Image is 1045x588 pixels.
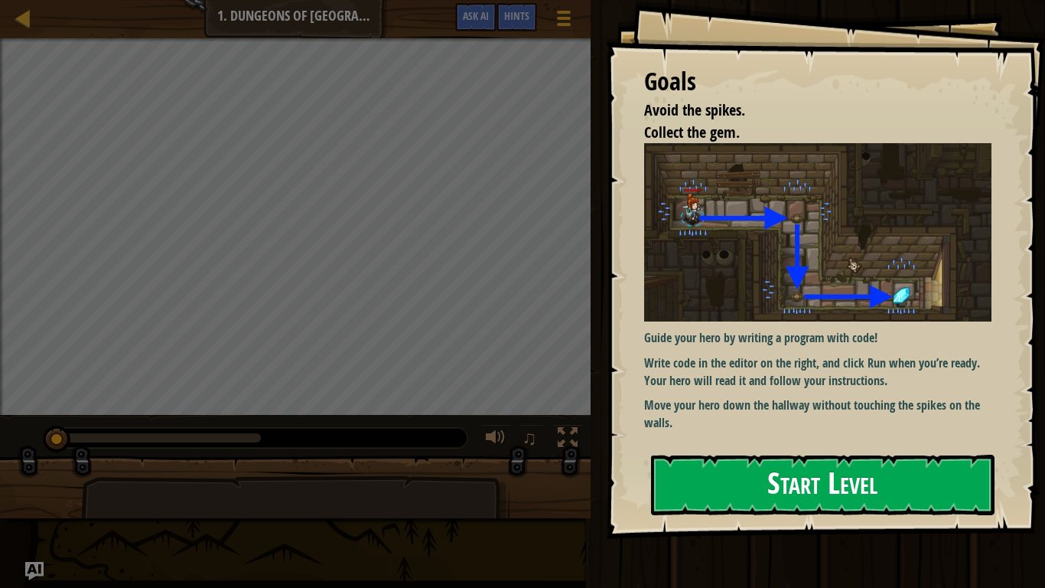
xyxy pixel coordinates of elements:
[25,562,44,580] button: Ask AI
[625,122,988,144] li: Collect the gem.
[463,8,489,23] span: Ask AI
[644,143,991,322] img: Dungeons of kithgard
[552,424,583,456] button: Toggle fullscreen
[644,122,740,142] span: Collect the gem.
[625,100,988,122] li: Avoid the spikes.
[644,329,991,347] p: Guide your hero by writing a program with code!
[519,424,545,456] button: ♫
[644,100,745,120] span: Avoid the spikes.
[522,426,537,449] span: ♫
[545,3,583,39] button: Show game menu
[455,3,496,31] button: Ask AI
[504,8,529,23] span: Hints
[651,455,995,515] button: Start Level
[644,354,991,390] p: Write code in the editor on the right, and click Run when you’re ready. Your hero will read it an...
[644,64,991,100] div: Goals
[644,397,991,432] p: Move your hero down the hallway without touching the spikes on the walls.
[480,424,511,456] button: Adjust volume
